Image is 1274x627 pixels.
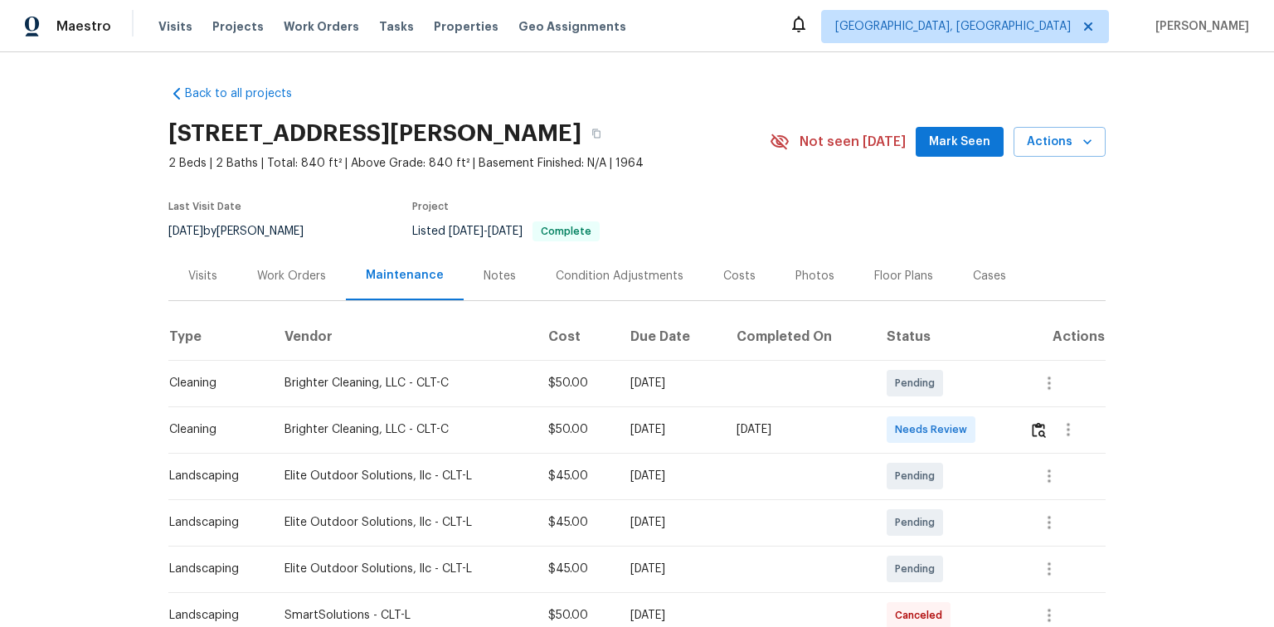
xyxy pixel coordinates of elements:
[271,313,535,360] th: Vendor
[484,268,516,284] div: Notes
[1029,410,1048,450] button: Review Icon
[284,375,522,391] div: Brighter Cleaning, LLC - CLT-C
[548,607,604,624] div: $50.00
[169,375,258,391] div: Cleaning
[873,313,1015,360] th: Status
[257,268,326,284] div: Work Orders
[168,226,203,237] span: [DATE]
[1016,313,1106,360] th: Actions
[449,226,484,237] span: [DATE]
[169,561,258,577] div: Landscaping
[835,18,1071,35] span: [GEOGRAPHIC_DATA], [GEOGRAPHIC_DATA]
[1014,127,1106,158] button: Actions
[548,561,604,577] div: $45.00
[630,375,710,391] div: [DATE]
[379,21,414,32] span: Tasks
[548,468,604,484] div: $45.00
[630,607,710,624] div: [DATE]
[449,226,523,237] span: -
[284,514,522,531] div: Elite Outdoor Solutions, llc - CLT-L
[895,514,941,531] span: Pending
[895,468,941,484] span: Pending
[581,119,611,148] button: Copy Address
[1032,422,1046,438] img: Review Icon
[168,313,271,360] th: Type
[800,134,906,150] span: Not seen [DATE]
[169,468,258,484] div: Landscaping
[723,268,756,284] div: Costs
[168,125,581,142] h2: [STREET_ADDRESS][PERSON_NAME]
[284,18,359,35] span: Work Orders
[630,421,710,438] div: [DATE]
[723,313,873,360] th: Completed On
[535,313,617,360] th: Cost
[929,132,990,153] span: Mark Seen
[916,127,1004,158] button: Mark Seen
[168,202,241,211] span: Last Visit Date
[412,202,449,211] span: Project
[874,268,933,284] div: Floor Plans
[895,607,949,624] span: Canceled
[169,607,258,624] div: Landscaping
[556,268,683,284] div: Condition Adjustments
[1149,18,1249,35] span: [PERSON_NAME]
[1027,132,1092,153] span: Actions
[548,375,604,391] div: $50.00
[158,18,192,35] span: Visits
[188,268,217,284] div: Visits
[630,514,710,531] div: [DATE]
[737,421,860,438] div: [DATE]
[284,421,522,438] div: Brighter Cleaning, LLC - CLT-C
[366,267,444,284] div: Maintenance
[434,18,498,35] span: Properties
[548,421,604,438] div: $50.00
[284,561,522,577] div: Elite Outdoor Solutions, llc - CLT-L
[284,468,522,484] div: Elite Outdoor Solutions, llc - CLT-L
[169,421,258,438] div: Cleaning
[534,226,598,236] span: Complete
[168,155,770,172] span: 2 Beds | 2 Baths | Total: 840 ft² | Above Grade: 840 ft² | Basement Finished: N/A | 1964
[895,375,941,391] span: Pending
[973,268,1006,284] div: Cases
[518,18,626,35] span: Geo Assignments
[412,226,600,237] span: Listed
[548,514,604,531] div: $45.00
[168,85,328,102] a: Back to all projects
[617,313,723,360] th: Due Date
[488,226,523,237] span: [DATE]
[795,268,834,284] div: Photos
[630,561,710,577] div: [DATE]
[212,18,264,35] span: Projects
[284,607,522,624] div: SmartSolutions - CLT-L
[168,221,323,241] div: by [PERSON_NAME]
[895,561,941,577] span: Pending
[630,468,710,484] div: [DATE]
[56,18,111,35] span: Maestro
[169,514,258,531] div: Landscaping
[895,421,974,438] span: Needs Review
